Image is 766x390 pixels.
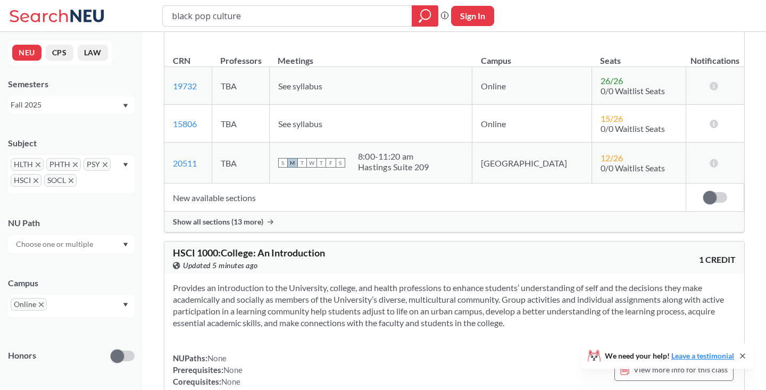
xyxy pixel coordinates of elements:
[601,86,665,96] span: 0/0 Waitlist Seats
[269,44,472,67] th: Meetings
[8,350,36,362] p: Honors
[601,153,623,163] span: 12 / 26
[601,123,665,134] span: 0/0 Waitlist Seats
[123,303,128,307] svg: Dropdown arrow
[173,158,197,168] a: 20511
[173,217,263,227] span: Show all sections (13 more)
[592,44,686,67] th: Seats
[8,137,135,149] div: Subject
[78,45,108,61] button: LAW
[601,163,665,173] span: 0/0 Waitlist Seats
[278,158,288,168] span: S
[326,158,336,168] span: F
[671,351,734,360] a: Leave a testimonial
[699,254,736,265] span: 1 CREDIT
[123,243,128,247] svg: Dropdown arrow
[317,158,326,168] span: T
[8,277,135,289] div: Campus
[84,158,111,171] span: PSYX to remove pill
[297,158,307,168] span: T
[451,6,494,26] button: Sign In
[686,44,744,67] th: Notifications
[39,302,44,307] svg: X to remove pill
[173,55,190,67] div: CRN
[69,178,73,183] svg: X to remove pill
[103,162,107,167] svg: X to remove pill
[11,298,47,311] span: OnlineX to remove pill
[207,353,227,363] span: None
[11,238,100,251] input: Choose one or multiple
[212,44,269,67] th: Professors
[164,212,744,232] div: Show all sections (13 more)
[46,45,73,61] button: CPS
[44,174,77,187] span: SOCLX to remove pill
[11,158,44,171] span: HLTHX to remove pill
[173,247,325,259] span: HSCI 1000 : College: An Introduction
[278,119,322,129] span: See syllabus
[472,105,592,143] td: Online
[472,44,592,67] th: Campus
[171,7,404,25] input: Class, professor, course number, "phrase"
[307,158,317,168] span: W
[8,295,135,317] div: OnlineX to remove pillDropdown arrow
[46,158,81,171] span: PHTHX to remove pill
[288,158,297,168] span: M
[278,81,322,91] span: See syllabus
[358,151,429,162] div: 8:00 - 11:20 am
[212,143,269,184] td: TBA
[212,105,269,143] td: TBA
[36,162,40,167] svg: X to remove pill
[12,45,41,61] button: NEU
[358,162,429,172] div: Hastings Suite 209
[8,78,135,90] div: Semesters
[123,104,128,108] svg: Dropdown arrow
[472,67,592,105] td: Online
[8,235,135,253] div: Dropdown arrow
[634,363,728,376] span: View more info for this class
[8,155,135,193] div: HLTHX to remove pillPHTHX to remove pillPSYX to remove pillHSCIX to remove pillSOCLX to remove pi...
[412,5,438,27] div: magnifying glass
[173,282,736,329] section: Provides an introduction to the University, college, and health professions to enhance students’ ...
[11,174,41,187] span: HSCIX to remove pill
[11,99,122,111] div: Fall 2025
[173,119,197,129] a: 15806
[173,81,197,91] a: 19732
[221,377,240,386] span: None
[212,67,269,105] td: TBA
[605,352,734,360] span: We need your help!
[8,217,135,229] div: NU Path
[601,76,623,86] span: 26 / 26
[336,158,345,168] span: S
[73,162,78,167] svg: X to remove pill
[472,143,592,184] td: [GEOGRAPHIC_DATA]
[419,9,431,23] svg: magnifying glass
[164,184,686,212] td: New available sections
[183,260,258,271] span: Updated 5 minutes ago
[123,163,128,167] svg: Dropdown arrow
[8,96,135,113] div: Fall 2025Dropdown arrow
[34,178,38,183] svg: X to remove pill
[223,365,243,375] span: None
[601,113,623,123] span: 15 / 26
